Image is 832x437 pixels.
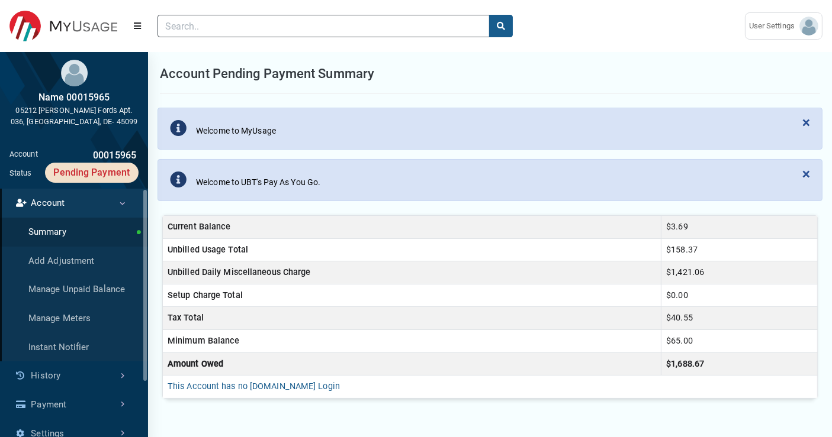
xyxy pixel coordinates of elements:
[9,105,139,127] div: 05212 [PERSON_NAME] Fords Apt. 036, [GEOGRAPHIC_DATA], DE- 45099
[749,20,799,32] span: User Settings
[791,108,822,137] button: Close
[127,15,148,37] button: Menu
[163,216,661,239] th: Current Balance
[661,216,818,239] td: $3.69
[158,15,490,37] input: Search
[9,90,139,105] div: Name 00015965
[38,148,139,163] div: 00015965
[489,15,513,37] button: search
[163,330,661,353] th: Minimum Balance
[661,330,818,353] td: $65.00
[661,238,818,261] td: $158.37
[9,148,38,163] div: Account
[160,64,374,83] h1: Account Pending Payment Summary
[45,163,139,183] div: Pending Payment
[661,307,818,330] td: $40.55
[661,261,818,284] td: $1,421.06
[802,166,810,182] span: ×
[196,125,276,137] div: Welcome to MyUsage
[745,12,823,40] a: User Settings
[163,284,661,307] th: Setup Charge Total
[9,11,117,42] img: ESITESTV3 Logo
[196,176,320,189] div: Welcome to UBT's Pay As You Go.
[791,160,822,188] button: Close
[163,238,661,261] th: Unbilled Usage Total
[163,307,661,330] th: Tax Total
[168,359,223,369] strong: Amount Owed
[666,359,704,369] strong: $1,688.67
[168,381,340,391] a: This Account has no [DOMAIN_NAME] Login
[163,261,661,284] th: Unbilled Daily Miscellaneous Charge
[802,114,810,131] span: ×
[9,167,32,179] div: Status
[661,284,818,307] td: $0.00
